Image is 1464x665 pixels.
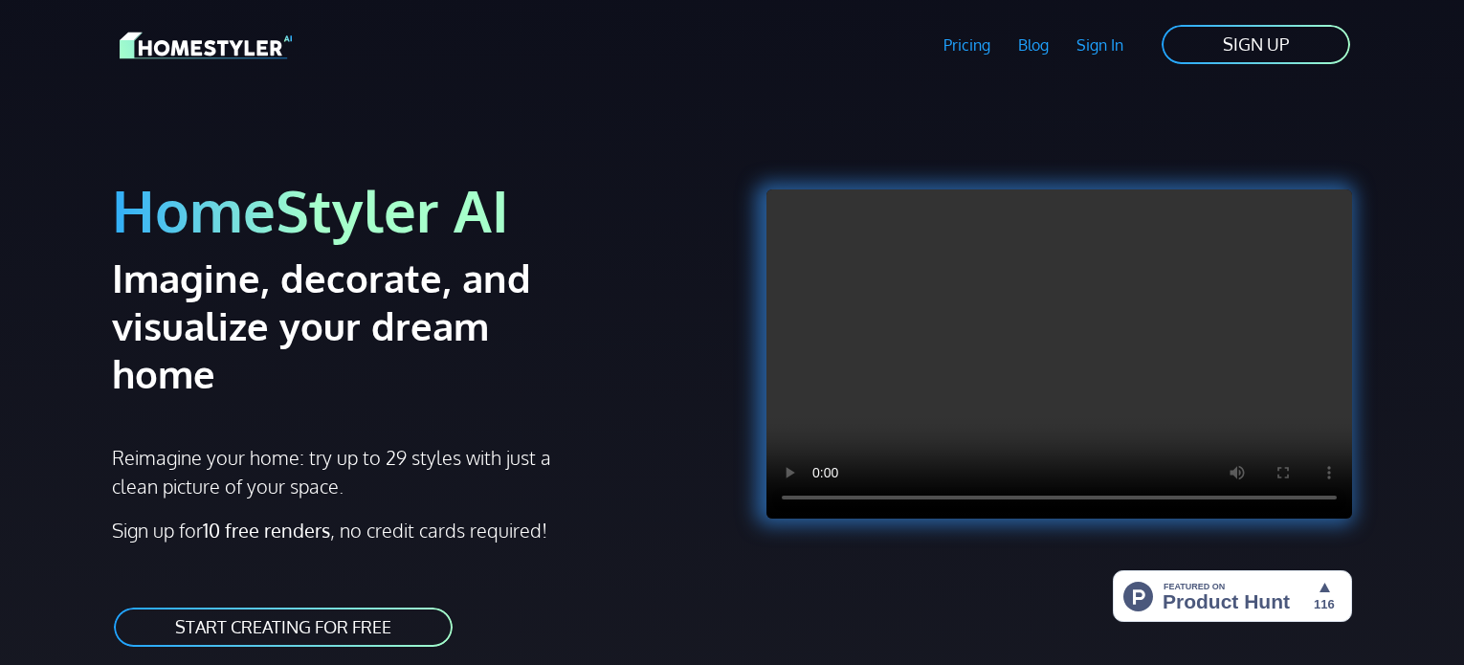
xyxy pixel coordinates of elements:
[120,29,292,62] img: HomeStyler AI logo
[112,254,599,397] h2: Imagine, decorate, and visualize your dream home
[930,23,1005,67] a: Pricing
[1004,23,1062,67] a: Blog
[112,174,721,246] h1: HomeStyler AI
[112,516,721,544] p: Sign up for , no credit cards required!
[1160,23,1352,66] a: SIGN UP
[203,518,330,543] strong: 10 free renders
[112,443,568,500] p: Reimagine your home: try up to 29 styles with just a clean picture of your space.
[112,606,455,649] a: START CREATING FOR FREE
[1113,570,1352,622] img: HomeStyler AI - Interior Design Made Easy: One Click to Your Dream Home | Product Hunt
[1062,23,1137,67] a: Sign In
